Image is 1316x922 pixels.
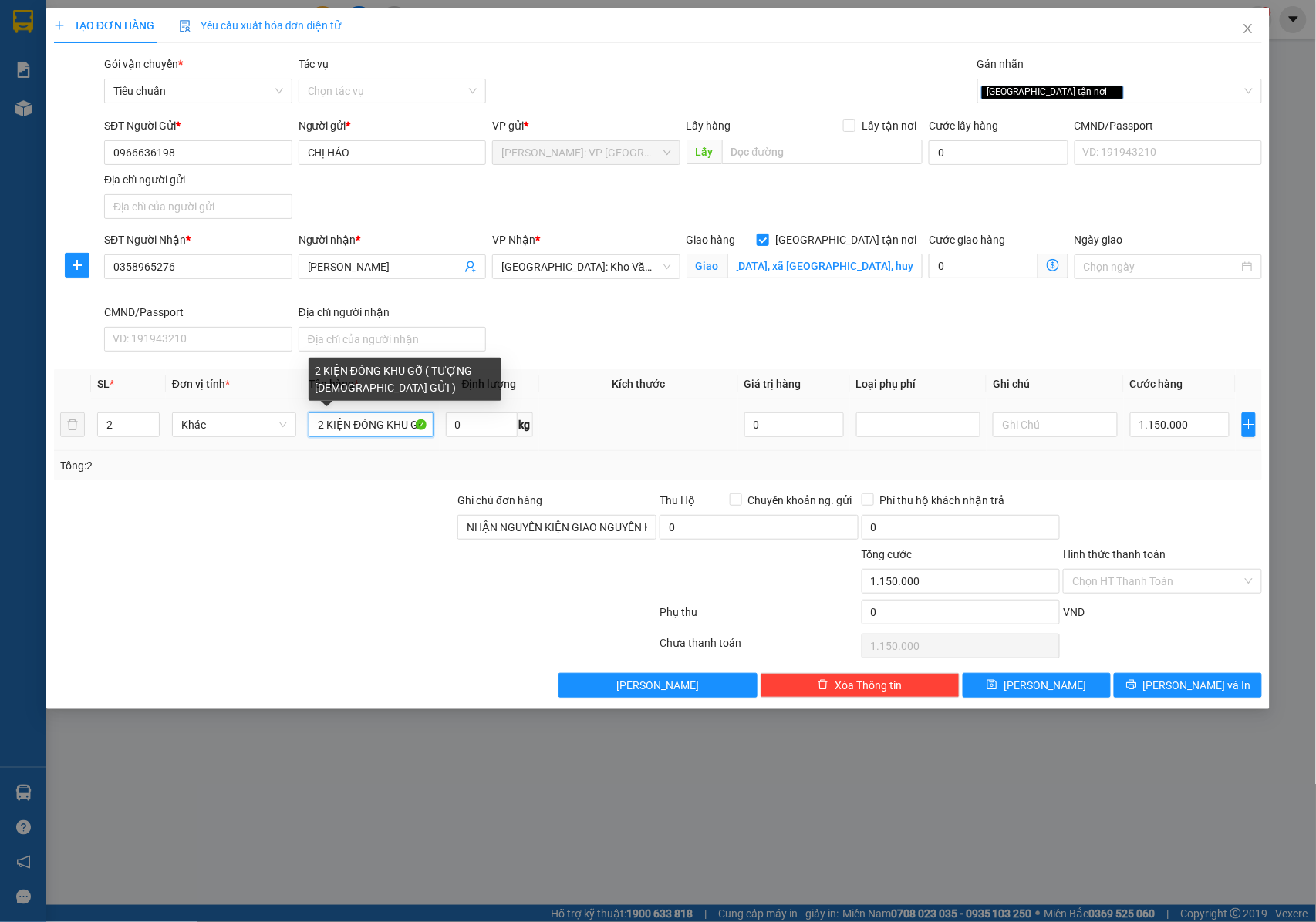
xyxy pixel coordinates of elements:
[113,79,283,103] span: Tiêu chuẩn
[299,58,329,70] label: Tác vụ
[987,679,997,691] span: save
[1004,677,1086,694] span: [PERSON_NAME]
[104,117,292,134] div: SĐT Người Gửi
[687,140,722,164] span: Lấy
[299,304,487,321] div: Địa chỉ người nhận
[299,117,487,134] div: Người gửi
[464,261,477,273] span: user-add
[977,58,1024,70] label: Gán nhãn
[929,254,1038,278] input: Cước giao hàng
[835,677,902,694] span: Xóa Thông tin
[492,234,535,246] span: VP Nhận
[929,140,1068,165] input: Cước lấy hàng
[501,141,671,164] span: Hồ Chí Minh: VP Quận Tân Bình
[104,304,292,321] div: CMND/Passport
[993,412,1117,437] input: Ghi Chú
[1075,117,1263,134] div: CMND/Passport
[309,412,433,437] input: VD: Bàn, Ghế
[658,604,860,631] div: Phụ thu
[299,327,487,352] input: Địa chỉ của người nhận
[179,20,191,32] img: icon
[612,378,665,390] span: Kích thước
[658,634,860,661] div: Chưa thanh toán
[874,492,1011,509] span: Phí thu hộ khách nhận trả
[929,234,1005,246] label: Cước giao hàng
[850,369,987,399] th: Loại phụ phí
[501,255,671,278] span: Hà Nội: Kho Văn Điển Thanh Trì
[1242,22,1254,35] span: close
[722,140,923,164] input: Dọc đường
[558,673,758,698] button: [PERSON_NAME]
[963,673,1111,698] button: save[PERSON_NAME]
[54,19,154,32] span: TẠO ĐƠN HÀNG
[1063,548,1166,560] label: Hình thức thanh toán
[1047,259,1059,271] span: dollar-circle
[687,234,736,246] span: Giao hàng
[299,231,487,248] div: Người nhận
[987,369,1123,399] th: Ghi chú
[742,492,859,509] span: Chuyển khoản ng. gửi
[65,253,89,278] button: plus
[457,515,656,540] input: Ghi chú đơn hàng
[744,378,801,390] span: Giá trị hàng
[687,254,727,278] span: Giao
[104,194,292,219] input: Địa chỉ của người gửi
[929,119,998,132] label: Cước lấy hàng
[1126,679,1137,691] span: printer
[66,259,89,271] span: plus
[1063,606,1085,618] span: VND
[54,20,65,31] span: plus
[744,412,844,437] input: 0
[104,171,292,188] div: Địa chỉ người gửi
[687,119,731,132] span: Lấy hàng
[179,19,342,32] span: Yêu cầu xuất hóa đơn điện tử
[60,412,85,437] button: delete
[1084,258,1240,275] input: Ngày giao
[492,117,680,134] div: VP gửi
[181,413,287,436] span: Khác
[60,457,508,474] div: Tổng: 2
[818,679,828,691] span: delete
[855,117,923,134] span: Lấy tận nơi
[1243,419,1256,431] span: plus
[1075,234,1123,246] label: Ngày giao
[1143,677,1251,694] span: [PERSON_NAME] và In
[1110,88,1118,96] span: close
[172,378,230,390] span: Đơn vị tính
[97,378,110,390] span: SL
[981,86,1124,99] span: [GEOGRAPHIC_DATA] tận nơi
[309,358,501,401] div: 2 KIỆN ĐÓNG KHU GỖ ( TƯỢNG [DEMOGRAPHIC_DATA] GỬI )
[518,412,533,437] span: kg
[862,548,913,560] span: Tổng cước
[727,254,923,278] input: Giao tận nơi
[1114,673,1262,698] button: printer[PERSON_NAME] và In
[1130,378,1183,390] span: Cước hàng
[1227,8,1270,51] button: Close
[769,231,923,248] span: [GEOGRAPHIC_DATA] tận nơi
[660,494,695,506] span: Thu Hộ
[761,673,960,698] button: deleteXóa Thông tin
[104,231,292,248] div: SĐT Người Nhận
[617,677,700,694] span: [PERSON_NAME]
[1242,412,1257,437] button: plus
[457,494,542,506] label: Ghi chú đơn hàng
[104,58,183,70] span: Gói vận chuyển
